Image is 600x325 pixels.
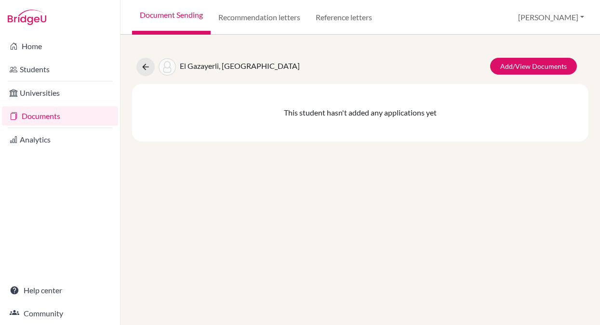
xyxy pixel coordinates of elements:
a: Help center [2,281,118,300]
button: [PERSON_NAME] [514,8,588,26]
span: El Gazayerli, [GEOGRAPHIC_DATA] [180,61,300,70]
a: Documents [2,106,118,126]
a: Students [2,60,118,79]
a: Analytics [2,130,118,149]
a: Universities [2,83,118,103]
a: Add/View Documents [490,58,577,75]
a: Community [2,304,118,323]
a: Home [2,37,118,56]
img: Bridge-U [8,10,46,25]
div: This student hasn't added any applications yet [132,84,588,142]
